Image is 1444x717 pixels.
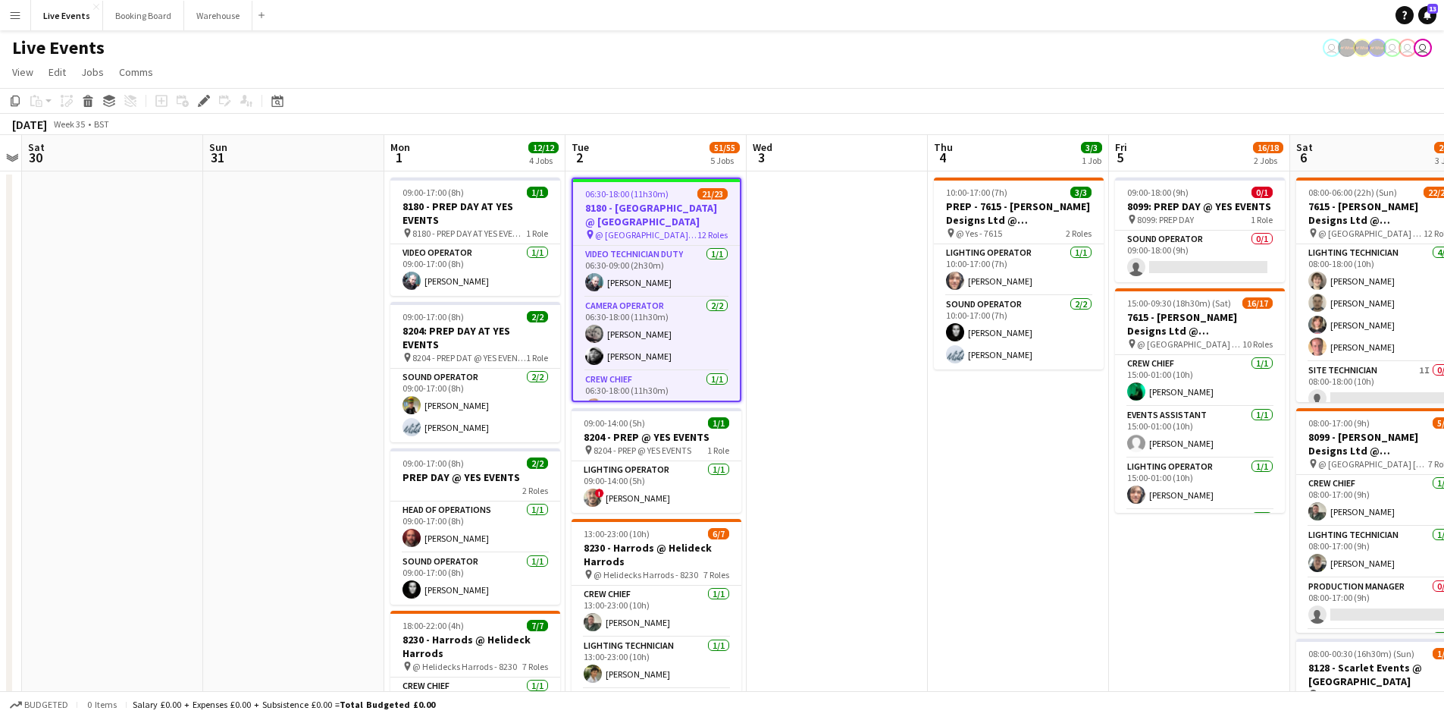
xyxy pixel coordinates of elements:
div: Salary £0.00 + Expenses £0.00 + Subsistence £0.00 = [133,699,435,710]
button: Live Events [31,1,103,30]
app-job-card: 09:00-18:00 (9h)0/18099: PREP DAY @ YES EVENTS 8099: PREP DAY1 RoleSound Operator0/109:00-18:00 (9h) [1115,178,1285,282]
span: View [12,65,33,79]
span: 8204 - PREP @ YES EVENTS [594,445,691,456]
app-card-role: Crew Chief1/106:30-18:00 (11h30m)[PERSON_NAME] [573,371,740,423]
app-card-role: Lighting Operator1/115:00-01:00 (10h)[PERSON_NAME] [1115,458,1285,510]
app-user-avatar: Production Managers [1353,39,1371,57]
h3: 8180 - [GEOGRAPHIC_DATA] @ [GEOGRAPHIC_DATA] [573,201,740,228]
span: 09:00-14:00 (5h) [584,417,645,429]
span: 3/3 [1070,187,1092,198]
span: Fri [1115,140,1127,154]
span: 10 Roles [1242,338,1273,350]
a: Edit [42,62,72,82]
app-job-card: 09:00-17:00 (8h)2/2PREP DAY @ YES EVENTS2 RolesHead of Operations1/109:00-17:00 (8h)[PERSON_NAME]... [390,448,560,605]
span: 6 [1294,149,1313,166]
span: 09:00-17:00 (8h) [403,458,464,469]
span: 1 Role [526,228,548,239]
div: BST [94,118,109,130]
h3: 8204 - PREP @ YES EVENTS [572,430,741,444]
span: 6/7 [708,528,729,539]
div: [DATE] [12,117,47,132]
app-job-card: 10:00-17:00 (7h)3/3PREP - 7615 - [PERSON_NAME] Designs Ltd @ [GEOGRAPHIC_DATA] @ Yes - 76152 Role... [934,178,1104,370]
app-job-card: 15:00-09:30 (18h30m) (Sat)16/177615 - [PERSON_NAME] Designs Ltd @ [GEOGRAPHIC_DATA] @ [GEOGRAPHIC... [1115,288,1285,513]
span: 1/1 [708,417,729,429]
span: 13 [1427,4,1438,14]
span: 3/3 [1081,142,1102,153]
span: 12 Roles [697,229,728,241]
div: 06:30-18:00 (11h30m)21/238180 - [GEOGRAPHIC_DATA] @ [GEOGRAPHIC_DATA] @ [GEOGRAPHIC_DATA] - 81801... [572,178,741,402]
span: Wed [753,140,772,154]
div: 09:00-17:00 (8h)1/18180 - PREP DAY AT YES EVENTS 8180 - PREP DAY AT YES EVENTS1 RoleVideo Operato... [390,178,560,296]
span: 21/23 [697,188,728,200]
span: 2 [569,149,589,166]
span: 2 Roles [1066,228,1092,239]
span: Budgeted [24,700,68,710]
h3: 8230 - Harrods @ Helideck Harrods [390,633,560,660]
span: 09:00-17:00 (8h) [403,311,464,322]
span: 1 [388,149,410,166]
span: 1/1 [527,187,548,198]
span: 4 [932,149,953,166]
app-card-role: Lighting Technician3/3 [1115,510,1285,605]
button: Warehouse [184,1,252,30]
span: 51/55 [709,142,740,153]
app-card-role: Head of Operations1/109:00-17:00 (8h)[PERSON_NAME] [390,502,560,553]
app-user-avatar: Technical Department [1399,39,1417,57]
h3: 8099: PREP DAY @ YES EVENTS [1115,200,1285,213]
span: Comms [119,65,153,79]
span: 08:00-17:00 (9h) [1308,417,1370,429]
span: 2 Roles [522,485,548,496]
app-card-role: Sound Operator2/210:00-17:00 (7h)[PERSON_NAME][PERSON_NAME] [934,296,1104,370]
app-card-role: Sound Operator1/109:00-17:00 (8h)[PERSON_NAME] [390,553,560,605]
span: 08:00-06:00 (22h) (Sun) [1308,187,1397,198]
span: Sun [209,140,227,154]
span: 16/18 [1253,142,1283,153]
span: Jobs [81,65,104,79]
span: 08:00-00:30 (16h30m) (Sun) [1308,648,1414,659]
span: @ [GEOGRAPHIC_DATA] [GEOGRAPHIC_DATA] - 8099 [1318,458,1428,470]
span: 1 Role [1251,214,1273,225]
span: 16/17 [1242,297,1273,309]
h3: PREP - 7615 - [PERSON_NAME] Designs Ltd @ [GEOGRAPHIC_DATA] [934,200,1104,227]
span: 12/12 [528,142,559,153]
app-card-role: Crew Chief1/115:00-01:00 (10h)[PERSON_NAME] [1115,355,1285,407]
button: Budgeted [8,697,70,713]
span: 8128 - Scarlet Events @ [GEOGRAPHIC_DATA] [1318,689,1428,700]
span: 18:00-22:00 (4h) [403,620,464,631]
span: @ [GEOGRAPHIC_DATA] - 8180 [595,229,697,241]
span: Sat [28,140,45,154]
h3: 8180 - PREP DAY AT YES EVENTS [390,200,560,227]
app-card-role: Lighting Operator1/109:00-14:00 (5h)![PERSON_NAME] [572,461,741,513]
span: 10:00-17:00 (7h) [946,187,1007,198]
span: 1 Role [526,352,548,363]
span: Tue [572,140,589,154]
app-card-role: Camera Operator2/206:30-18:00 (11h30m)[PERSON_NAME][PERSON_NAME] [573,297,740,371]
app-user-avatar: Technical Department [1414,39,1432,57]
span: 1 Role [707,445,729,456]
span: Total Budgeted £0.00 [340,699,435,710]
app-user-avatar: Ollie Rolfe [1383,39,1402,57]
span: 15:00-09:30 (18h30m) (Sat) [1127,297,1231,309]
app-card-role: Events Assistant1/115:00-01:00 (10h)[PERSON_NAME] [1115,407,1285,458]
span: 3 [750,149,772,166]
app-user-avatar: Eden Hopkins [1323,39,1341,57]
app-job-card: 09:00-17:00 (8h)2/28204: PREP DAY AT YES EVENTS 8204 - PREP DAT @ YES EVENTS1 RoleSound Operator2... [390,302,560,442]
span: ! [595,489,604,498]
app-card-role: Lighting Technician1/113:00-23:00 (10h)[PERSON_NAME] [572,637,741,689]
div: 5 Jobs [710,155,739,166]
span: 0/1 [1251,187,1273,198]
span: @ [GEOGRAPHIC_DATA] - 7615 [1318,228,1424,239]
app-card-role: Video Technician Duty1/106:30-09:00 (2h30m)[PERSON_NAME] [573,246,740,297]
span: @ Yes - 7615 [956,228,1002,239]
span: 7/7 [527,620,548,631]
span: @ [GEOGRAPHIC_DATA] - 7615 [1137,338,1242,350]
span: @ Helidecks Harrods - 8230 [412,661,517,672]
span: Sat [1296,140,1313,154]
span: 2/2 [527,458,548,469]
app-card-role: Lighting Operator1/110:00-17:00 (7h)[PERSON_NAME] [934,244,1104,296]
span: Edit [49,65,66,79]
